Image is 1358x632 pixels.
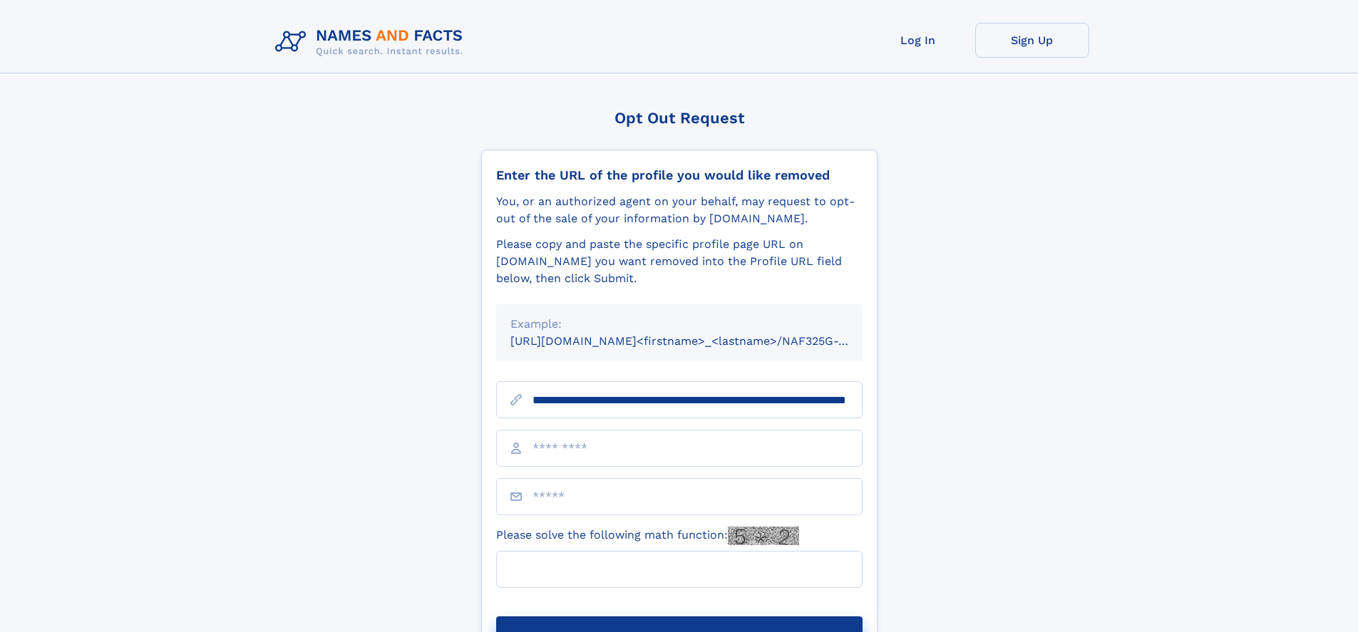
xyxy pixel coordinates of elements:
[269,23,475,61] img: Logo Names and Facts
[510,334,890,348] small: [URL][DOMAIN_NAME]<firstname>_<lastname>/NAF325G-xxxxxxxx
[975,23,1089,58] a: Sign Up
[496,236,863,287] div: Please copy and paste the specific profile page URL on [DOMAIN_NAME] you want removed into the Pr...
[481,109,878,127] div: Opt Out Request
[861,23,975,58] a: Log In
[496,193,863,227] div: You, or an authorized agent on your behalf, may request to opt-out of the sale of your informatio...
[496,527,799,545] label: Please solve the following math function:
[510,316,848,333] div: Example:
[496,167,863,183] div: Enter the URL of the profile you would like removed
